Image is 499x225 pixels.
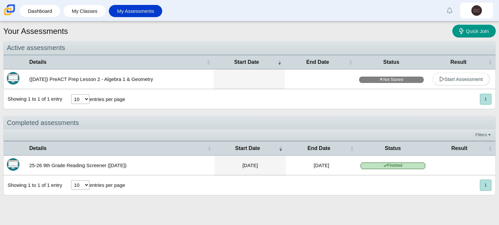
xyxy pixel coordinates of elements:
[89,182,125,188] label: entries per page
[3,26,68,37] h1: Your Assessments
[359,59,424,66] span: Status
[432,145,487,152] span: Result
[473,8,480,13] span: DC
[314,162,329,168] time: Aug 21, 2025 at 12:39 PM
[26,69,214,89] td: ([DATE]) PreACT Prep Lesson 2 - Algebra 1 & Geometry
[349,59,353,65] span: End Date : Activate to sort
[7,158,19,171] img: Itembank
[466,28,489,34] span: Quick Join
[3,12,16,18] a: Carmen School of Science & Technology
[439,76,483,82] span: Start Assessment
[67,5,102,17] a: My Classes
[361,145,425,152] span: Status
[7,72,19,85] img: Itembank
[442,3,457,18] a: Alerts
[350,145,354,152] span: End Date : Activate to sort
[474,132,494,138] a: Filters
[480,94,491,105] button: 1
[278,59,282,65] span: Start Date : Activate to remove sorting
[288,59,347,66] span: End Date
[361,162,425,169] span: Finished
[480,180,491,190] button: 1
[4,175,62,195] div: Showing 1 to 1 of 1 entry
[488,59,492,65] span: Result : Activate to sort
[29,145,206,152] span: Details
[89,96,125,102] label: entries per page
[3,3,16,17] img: Carmen School of Science & Technology
[26,156,214,175] td: 25-26 9th Grade Reading Screener ([DATE])
[29,59,205,66] span: Details
[479,180,491,190] nav: pagination
[207,59,211,65] span: Details : Activate to sort
[4,89,62,109] div: Showing 1 to 1 of 1 entry
[452,25,496,37] a: Quick Join
[207,145,211,152] span: Details : Activate to sort
[460,3,493,18] a: DC
[279,145,283,152] span: Start Date : Activate to remove sorting
[479,94,491,105] nav: pagination
[218,145,277,152] span: Start Date
[289,145,349,152] span: End Date
[4,116,495,130] div: Completed assessments
[430,59,487,66] span: Result
[23,5,57,17] a: Dashboard
[359,77,424,83] span: Not Started
[4,41,495,55] div: Active assessments
[433,73,490,86] a: Start Assessment
[112,5,159,17] a: My Assessments
[488,145,492,152] span: Result : Activate to sort
[242,162,258,168] time: Aug 21, 2025 at 12:03 PM
[217,59,276,66] span: Start Date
